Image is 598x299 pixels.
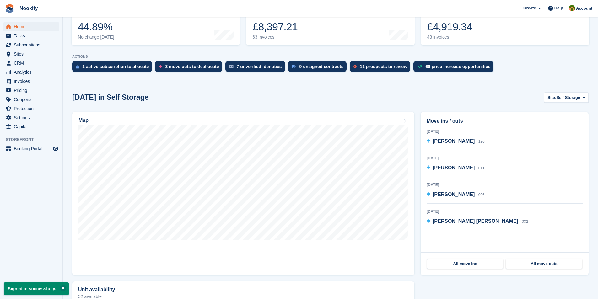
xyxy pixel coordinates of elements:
span: Pricing [14,86,51,95]
span: Site: [547,94,556,101]
span: Capital [14,122,51,131]
img: active_subscription_to_allocate_icon-d502201f5373d7db506a760aba3b589e785aa758c864c3986d89f69b8ff3... [76,65,79,69]
span: Tasks [14,31,51,40]
div: 1 active subscription to allocate [82,64,149,69]
a: 11 prospects to review [350,61,413,75]
span: [PERSON_NAME] [PERSON_NAME] [433,218,518,224]
h2: Unit availability [78,287,115,292]
a: menu [3,40,59,49]
a: menu [3,50,59,58]
div: [DATE] [427,129,583,134]
div: 63 invoices [252,35,299,40]
a: menu [3,22,59,31]
h2: Map [78,118,89,123]
span: Booking Portal [14,144,51,153]
a: 1 active subscription to allocate [72,61,155,75]
p: ACTIONS [72,55,589,59]
div: [DATE] [427,182,583,188]
a: Map [72,112,414,275]
span: Home [14,22,51,31]
span: 011 [478,166,485,170]
span: Storefront [6,136,62,143]
a: All move outs [506,259,582,269]
div: [DATE] [427,155,583,161]
span: Subscriptions [14,40,51,49]
a: menu [3,77,59,86]
div: 3 move outs to deallocate [165,64,219,69]
div: No change [DATE] [78,35,114,40]
img: Tim [569,5,575,11]
img: stora-icon-8386f47178a22dfd0bd8f6a31ec36ba5ce8667c1dd55bd0f319d3a0aa187defe.svg [5,4,14,13]
a: Occupancy 44.89% No change [DATE] [72,6,240,45]
div: £4,919.34 [427,20,472,33]
span: Coupons [14,95,51,104]
img: contract_signature_icon-13c848040528278c33f63329250d36e43548de30e8caae1d1a13099fd9432cc5.svg [292,65,296,68]
a: [PERSON_NAME] 006 [427,191,485,199]
a: menu [3,68,59,77]
p: Signed in successfully. [4,282,69,295]
span: 126 [478,139,485,144]
a: menu [3,31,59,40]
span: [PERSON_NAME] [433,192,475,197]
span: Analytics [14,68,51,77]
div: 44.89% [78,20,114,33]
a: 9 unsigned contracts [288,61,350,75]
a: Preview store [52,145,59,152]
span: 032 [522,219,528,224]
a: menu [3,144,59,153]
a: [PERSON_NAME] [PERSON_NAME] 032 [427,217,528,226]
a: 7 unverified identities [225,61,288,75]
a: Awaiting payment £4,919.34 43 invoices [421,6,589,45]
a: All move ins [427,259,503,269]
div: 11 prospects to review [360,64,407,69]
a: [PERSON_NAME] 011 [427,164,485,172]
a: menu [3,59,59,67]
div: £8,397.21 [252,20,299,33]
span: [PERSON_NAME] [433,165,475,170]
h2: Move ins / outs [427,117,583,125]
img: price_increase_opportunities-93ffe204e8149a01c8c9dc8f82e8f89637d9d84a8eef4429ea346261dce0b2c0.svg [417,65,422,68]
div: [DATE] [427,209,583,214]
span: Sites [14,50,51,58]
div: 66 price increase opportunities [425,64,490,69]
span: [PERSON_NAME] [433,138,475,144]
span: Protection [14,104,51,113]
span: Help [554,5,563,11]
span: Create [523,5,536,11]
button: Site: Self Storage [544,92,589,103]
a: menu [3,86,59,95]
div: 9 unsigned contracts [299,64,344,69]
span: Invoices [14,77,51,86]
a: [PERSON_NAME] 126 [427,137,485,146]
span: Self Storage [556,94,580,101]
span: Settings [14,113,51,122]
span: 006 [478,193,485,197]
p: 52 available [78,294,408,299]
a: 66 price increase opportunities [413,61,497,75]
span: CRM [14,59,51,67]
img: verify_identity-adf6edd0f0f0b5bbfe63781bf79b02c33cf7c696d77639b501bdc392416b5a36.svg [229,65,234,68]
a: Nookify [17,3,40,13]
div: 43 invoices [427,35,472,40]
img: move_outs_to_deallocate_icon-f764333ba52eb49d3ac5e1228854f67142a1ed5810a6f6cc68b1a99e826820c5.svg [159,65,162,68]
a: Month-to-date sales £8,397.21 63 invoices [246,6,414,45]
div: 7 unverified identities [237,64,282,69]
img: prospect-51fa495bee0391a8d652442698ab0144808aea92771e9ea1ae160a38d050c398.svg [353,65,357,68]
span: Account [576,5,592,12]
a: menu [3,113,59,122]
a: menu [3,95,59,104]
a: 3 move outs to deallocate [155,61,225,75]
a: menu [3,104,59,113]
a: menu [3,122,59,131]
h2: [DATE] in Self Storage [72,93,149,102]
